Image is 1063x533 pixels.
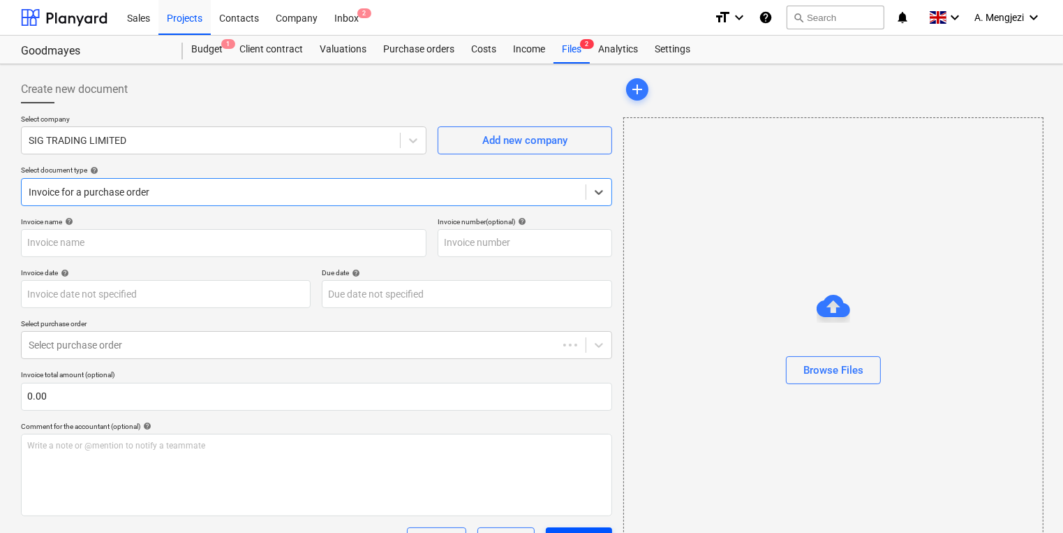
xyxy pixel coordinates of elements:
[803,361,863,379] div: Browse Files
[629,81,646,98] span: add
[463,36,505,64] a: Costs
[322,280,611,308] input: Due date not specified
[438,126,612,154] button: Add new company
[993,466,1063,533] iframe: Chat Widget
[553,36,590,64] a: Files2
[21,370,612,382] p: Invoice total amount (optional)
[786,356,881,384] button: Browse Files
[21,217,426,226] div: Invoice name
[21,422,612,431] div: Comment for the accountant (optional)
[21,44,166,59] div: Goodmayes
[21,81,128,98] span: Create new document
[21,319,612,331] p: Select purchase order
[62,217,73,226] span: help
[21,115,426,126] p: Select company
[974,12,1024,23] span: A. Mengjezi
[438,229,612,257] input: Invoice number
[946,9,963,26] i: keyboard_arrow_down
[140,422,151,430] span: help
[21,166,612,175] div: Select document type
[21,280,311,308] input: Invoice date not specified
[505,36,553,64] a: Income
[646,36,699,64] a: Settings
[21,268,311,277] div: Invoice date
[580,39,594,49] span: 2
[21,383,612,411] input: Invoice total amount (optional)
[231,36,311,64] a: Client contract
[714,9,731,26] i: format_size
[731,9,748,26] i: keyboard_arrow_down
[375,36,463,64] a: Purchase orders
[1025,9,1042,26] i: keyboard_arrow_down
[553,36,590,64] div: Files
[322,268,611,277] div: Due date
[183,36,231,64] div: Budget
[482,131,567,149] div: Add new company
[438,217,612,226] div: Invoice number (optional)
[895,9,909,26] i: notifications
[87,166,98,175] span: help
[793,12,804,23] span: search
[787,6,884,29] button: Search
[590,36,646,64] a: Analytics
[515,217,526,226] span: help
[759,9,773,26] i: Knowledge base
[357,8,371,18] span: 2
[183,36,231,64] a: Budget1
[221,39,235,49] span: 1
[58,269,69,277] span: help
[21,229,426,257] input: Invoice name
[349,269,360,277] span: help
[311,36,375,64] a: Valuations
